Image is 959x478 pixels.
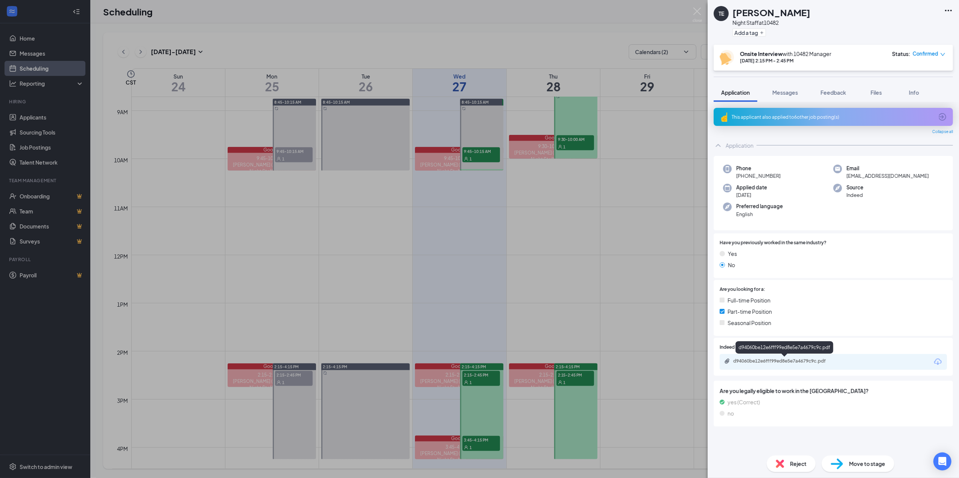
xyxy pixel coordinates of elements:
svg: ArrowCircle [938,112,947,121]
div: d94060be12e6fff99ed8e5e7a4679c9c.pdf [733,358,839,364]
span: Info [909,89,919,96]
span: Full-time Position [728,296,771,304]
span: Have you previously worked in the same industry? [720,239,827,247]
span: Source [847,184,863,191]
span: Applied date [736,184,767,191]
span: [PHONE_NUMBER] [736,172,781,180]
span: Messages [772,89,798,96]
button: PlusAdd a tag [733,29,766,36]
span: yes (Correct) [728,398,760,406]
svg: ChevronUp [714,141,723,150]
svg: Paperclip [724,358,730,364]
svg: Download [933,357,942,366]
span: down [940,52,945,57]
div: Status : [892,50,910,57]
span: Indeed Resume [720,344,753,351]
span: Reject [790,460,807,468]
div: with 10482 Manager [740,50,831,57]
h1: [PERSON_NAME] [733,6,810,19]
span: Preferred language [736,203,783,210]
div: Application [726,142,754,149]
span: Part-time Position [728,307,772,316]
span: Are you looking for a: [720,286,765,293]
div: Open Intercom Messenger [933,452,951,470]
svg: Ellipses [944,6,953,15]
span: English [736,210,783,218]
b: Onsite Interview [740,50,783,57]
span: [EMAIL_ADDRESS][DOMAIN_NAME] [847,172,929,180]
svg: Plus [760,30,764,35]
span: no [728,409,734,417]
a: Paperclipd94060be12e6fff99ed8e5e7a4679c9c.pdf [724,358,846,365]
div: TE [719,10,724,17]
span: Files [871,89,882,96]
span: Are you legally eligible to work in the [GEOGRAPHIC_DATA]? [720,387,947,395]
span: No [728,261,735,269]
span: Phone [736,165,781,172]
div: d94060be12e6fff99ed8e5e7a4679c9c.pdf [736,341,833,354]
span: Confirmed [913,50,938,57]
span: Yes [728,250,737,258]
span: Email [847,165,929,172]
div: [DATE] 2:15 PM - 2:45 PM [740,57,831,64]
span: Move to stage [849,460,885,468]
span: Indeed [847,191,863,199]
span: [DATE] [736,191,767,199]
span: Seasonal Position [728,319,771,327]
span: Collapse all [932,129,953,135]
div: This applicant also applied to 6 other job posting(s) [732,114,933,120]
div: Night Staff at 10482 [733,19,810,26]
span: Application [721,89,750,96]
span: Feedback [821,89,846,96]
